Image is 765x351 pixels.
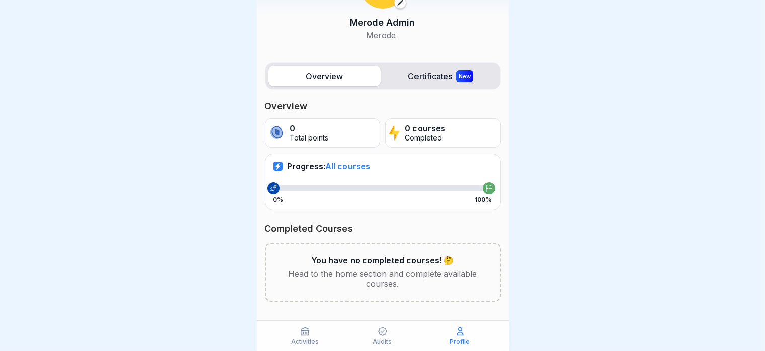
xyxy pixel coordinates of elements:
p: 0 [290,124,328,133]
p: Total points [290,134,328,143]
p: Head to the home section and complete available courses. [282,269,483,289]
p: Completed Courses [265,223,501,235]
p: Activities [291,338,319,345]
div: New [456,70,473,82]
p: Audits [373,338,392,345]
p: Overview [265,100,501,112]
img: coin.svg [268,124,285,142]
img: lightning.svg [389,124,400,142]
p: 0% [273,196,284,203]
p: 100% [475,196,492,203]
label: Overview [268,66,381,86]
label: Certificates [385,66,497,86]
p: Completed [405,134,445,143]
p: Merode [350,29,415,41]
p: Merode Admin [350,16,415,29]
p: Profile [450,338,470,345]
p: 0 courses [405,124,445,133]
p: Progress: [288,161,371,171]
p: You have no completed courses! 🤔 [311,256,454,265]
span: All courses [326,161,371,171]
